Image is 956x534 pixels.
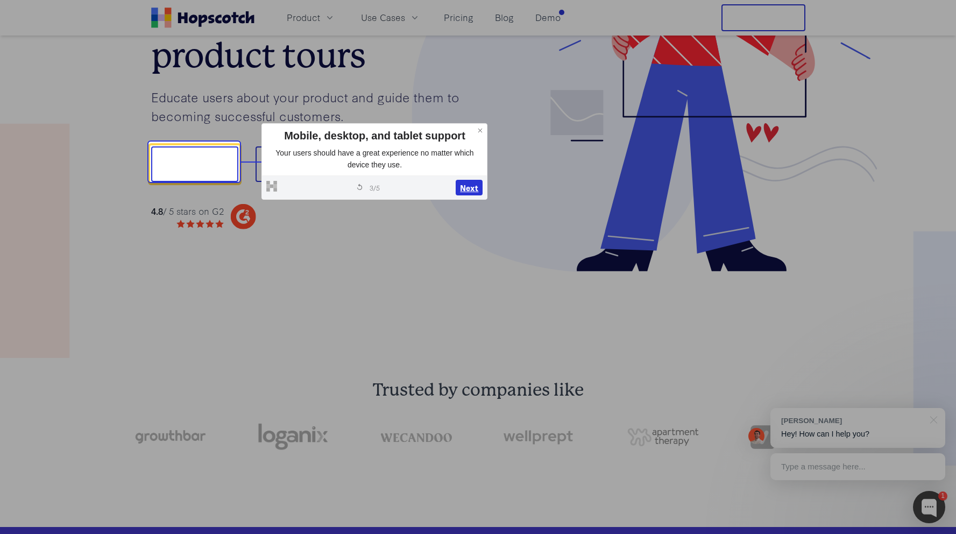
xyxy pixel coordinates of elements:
p: Your users should have a great experience no matter which device they use. [266,147,483,171]
img: growthbar-logo [134,430,206,444]
p: Hey! How can I help you? [781,428,934,440]
div: [PERSON_NAME] [781,416,924,426]
div: Mobile, desktop, and tablet support [266,128,483,143]
a: Home [151,8,254,28]
img: loganix-logo [257,418,329,456]
button: Product [280,9,342,26]
span: Use Cases [361,11,405,24]
button: Book a demo [256,146,360,182]
img: wecandoo-logo [380,432,452,442]
a: Pricing [440,9,478,26]
button: Show me! [151,146,238,182]
button: Next [456,180,483,196]
img: wellprept logo [504,427,575,447]
a: Demo [531,9,565,26]
div: / 5 stars on G2 [151,205,224,218]
p: Educate users about your product and guide them to becoming successful customers. [151,88,478,125]
button: Free Trial [721,4,805,31]
button: Use Cases [355,9,427,26]
h2: Trusted by companies like [82,380,874,401]
strong: 4.8 [151,205,163,217]
img: png-apartment-therapy-house-studio-apartment-home [627,428,699,446]
div: Type a message here... [770,453,945,480]
span: 3 / 5 [370,182,380,192]
span: Product [287,11,320,24]
img: Mark Spera [748,428,764,444]
div: 1 [938,491,947,501]
a: Blog [491,9,518,26]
